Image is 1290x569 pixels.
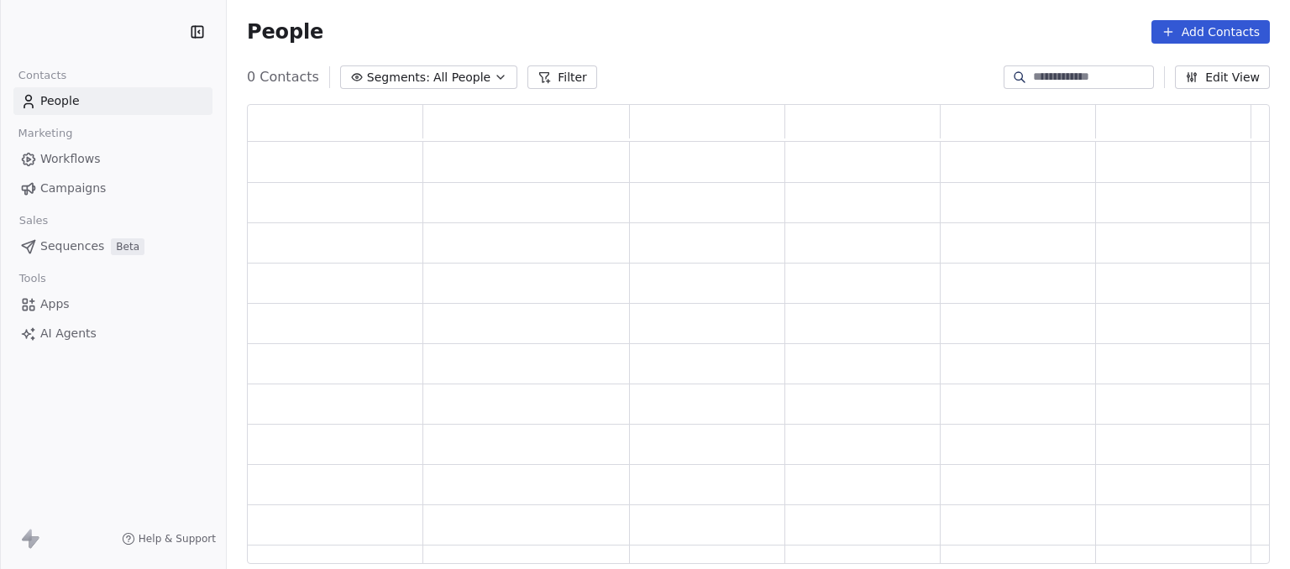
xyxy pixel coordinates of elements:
[40,238,104,255] span: Sequences
[111,238,144,255] span: Beta
[13,145,212,173] a: Workflows
[1151,20,1270,44] button: Add Contacts
[11,63,74,88] span: Contacts
[13,320,212,347] a: AI Agents
[247,67,319,87] span: 0 Contacts
[122,532,216,546] a: Help & Support
[1175,65,1270,89] button: Edit View
[40,92,80,110] span: People
[40,325,97,342] span: AI Agents
[13,290,212,318] a: Apps
[367,69,430,86] span: Segments:
[247,19,323,44] span: People
[40,180,106,197] span: Campaigns
[11,121,80,146] span: Marketing
[40,150,101,168] span: Workflows
[40,295,70,313] span: Apps
[139,532,216,546] span: Help & Support
[433,69,490,86] span: All People
[13,232,212,260] a: SequencesBeta
[12,208,55,233] span: Sales
[527,65,597,89] button: Filter
[12,266,53,291] span: Tools
[13,175,212,202] a: Campaigns
[13,87,212,115] a: People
